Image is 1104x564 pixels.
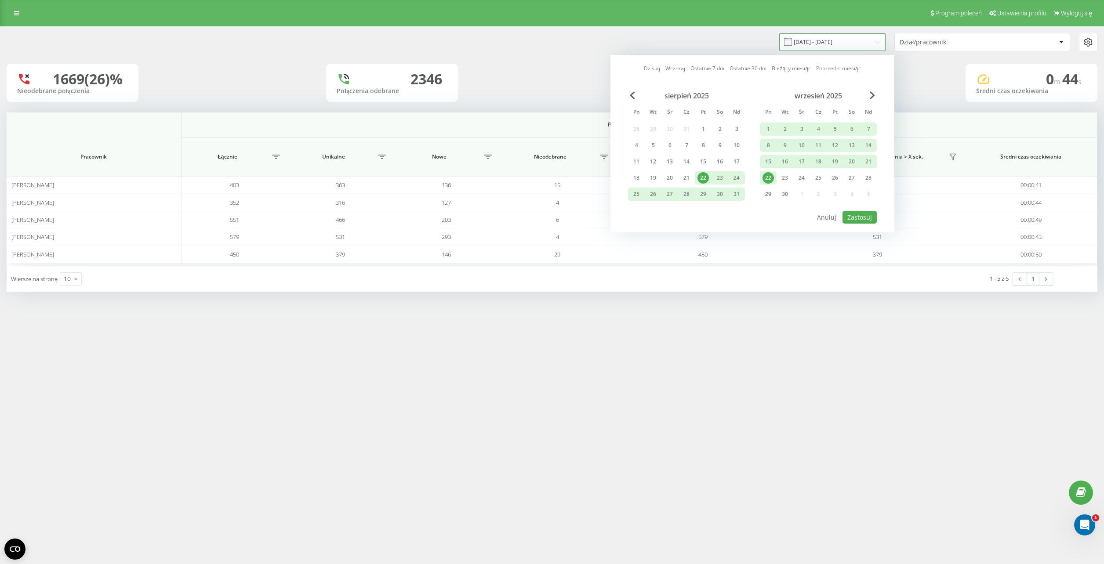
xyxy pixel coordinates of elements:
[647,172,659,184] div: 19
[827,171,843,184] div: pt 26 wrz 2025
[810,155,827,168] div: czw 18 wrz 2025
[336,216,345,224] span: 466
[712,123,728,136] div: sob 2 sie 2025
[645,155,661,168] div: wt 12 sie 2025
[336,199,345,206] span: 316
[442,216,451,224] span: 203
[779,188,791,200] div: 30
[763,172,774,184] div: 22
[17,87,128,95] div: Nieodebrane połączenia
[230,250,239,258] span: 450
[843,139,860,152] div: sob 13 wrz 2025
[645,188,661,201] div: wt 26 sie 2025
[760,91,877,100] div: wrzesień 2025
[862,106,875,119] abbr: niedziela
[53,71,123,87] div: 1669 (26)%
[336,181,345,189] span: 363
[230,233,239,241] span: 579
[695,188,712,201] div: pt 29 sie 2025
[760,123,777,136] div: pon 1 wrz 2025
[813,123,824,135] div: 4
[628,188,645,201] div: pon 25 sie 2025
[813,172,824,184] div: 25
[504,153,598,160] span: Nieodebrane
[731,188,742,200] div: 31
[873,233,882,241] span: 531
[678,171,695,184] div: czw 21 sie 2025
[712,139,728,152] div: sob 9 sie 2025
[900,39,1005,46] div: Dział/pracownik
[714,188,726,200] div: 30
[410,71,442,87] div: 2346
[661,139,678,152] div: śr 6 sie 2025
[731,140,742,151] div: 10
[760,155,777,168] div: pon 15 wrz 2025
[728,155,745,168] div: ndz 17 sie 2025
[779,172,791,184] div: 23
[829,172,841,184] div: 26
[813,140,824,151] div: 11
[772,64,810,72] a: Bieżący miesiąc
[664,156,675,167] div: 13
[186,153,269,160] span: Łącznie
[630,91,635,99] span: Previous Month
[714,123,726,135] div: 2
[1054,77,1062,87] span: m
[398,153,481,160] span: Nowe
[231,121,1047,128] span: Połączenia przychodzące
[1026,273,1039,285] a: 1
[843,211,877,224] button: Zastosuj
[442,199,451,206] span: 127
[760,171,777,184] div: pon 22 wrz 2025
[695,139,712,152] div: pt 8 sie 2025
[681,156,692,167] div: 14
[965,194,1097,211] td: 00:00:44
[997,10,1046,17] span: Ustawienia profilu
[645,139,661,152] div: wt 5 sie 2025
[442,250,451,258] span: 146
[860,139,877,152] div: ndz 14 wrz 2025
[793,171,810,184] div: śr 24 wrz 2025
[337,87,447,95] div: Połączenia odebrane
[695,123,712,136] div: pt 1 sie 2025
[554,250,560,258] span: 29
[442,233,451,241] span: 293
[730,64,766,72] a: Ostatnie 30 dni
[863,172,874,184] div: 28
[665,64,685,72] a: Wczoraj
[680,106,693,119] abbr: czwartek
[860,155,877,168] div: ndz 21 wrz 2025
[863,156,874,167] div: 21
[646,106,660,119] abbr: wtorek
[827,123,843,136] div: pt 5 wrz 2025
[336,233,345,241] span: 531
[11,181,54,189] span: [PERSON_NAME]
[810,139,827,152] div: czw 11 wrz 2025
[846,172,857,184] div: 27
[645,171,661,184] div: wt 19 sie 2025
[779,156,791,167] div: 16
[763,188,774,200] div: 29
[292,153,375,160] span: Unikalne
[827,155,843,168] div: pt 19 wrz 2025
[846,140,857,151] div: 13
[731,172,742,184] div: 24
[731,123,742,135] div: 3
[860,171,877,184] div: ndz 28 wrz 2025
[712,155,728,168] div: sob 16 sie 2025
[846,123,857,135] div: 6
[644,64,660,72] a: Dzisiaj
[976,153,1086,160] span: Średni czas oczekiwania
[863,140,874,151] div: 14
[698,233,708,241] span: 579
[556,233,559,241] span: 4
[728,139,745,152] div: ndz 10 sie 2025
[728,188,745,201] div: ndz 31 sie 2025
[728,123,745,136] div: ndz 3 sie 2025
[681,140,692,151] div: 7
[230,216,239,224] span: 551
[793,123,810,136] div: śr 3 wrz 2025
[695,155,712,168] div: pt 15 sie 2025
[763,140,774,151] div: 8
[863,123,874,135] div: 7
